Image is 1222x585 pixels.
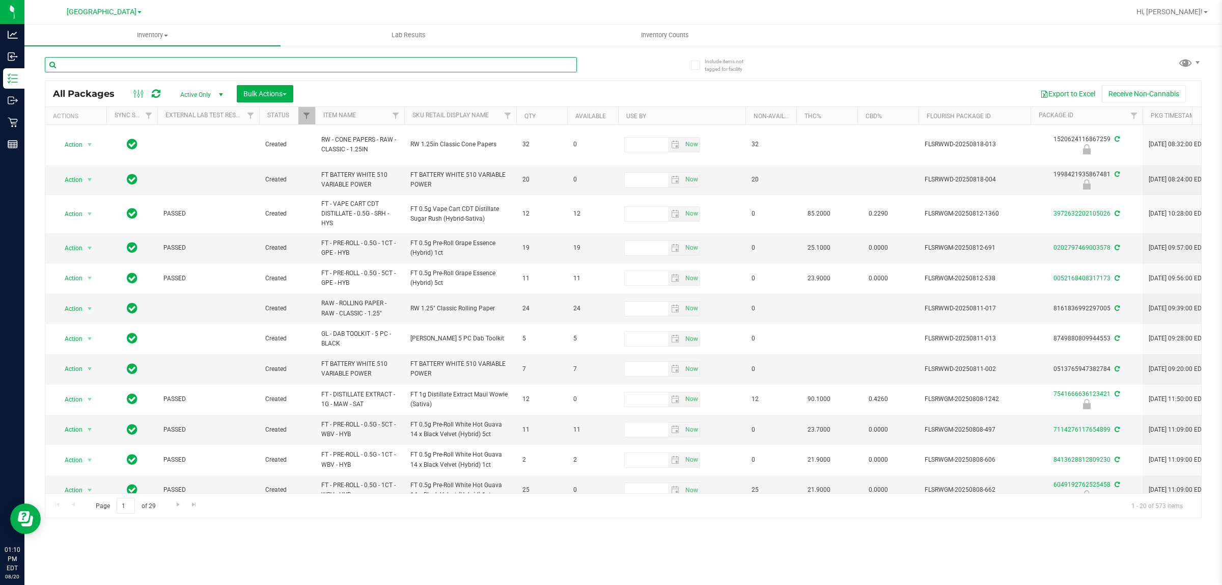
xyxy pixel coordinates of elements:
[127,362,137,376] span: In Sync
[410,140,510,149] span: RW 1.25in Classic Cone Papers
[8,95,18,105] inline-svg: Outbound
[683,207,700,221] span: select
[1034,85,1102,102] button: Export to Excel
[127,137,137,151] span: In Sync
[705,58,756,73] span: Include items not tagged for facility
[84,271,96,285] span: select
[1149,274,1205,283] span: [DATE] 09:56:00 EDT
[127,392,137,406] span: In Sync
[683,206,700,221] span: Set Current date
[683,453,700,467] span: select
[522,394,561,404] span: 12
[321,269,398,288] span: FT - PRE-ROLL - 0.5G - 5CT - GPE - HYB
[668,138,683,152] span: select
[1029,170,1144,190] div: 1998421935867481
[1053,426,1110,433] a: 7114276117654899
[55,483,83,497] span: Action
[573,140,612,149] span: 0
[84,173,96,187] span: select
[8,30,18,40] inline-svg: Analytics
[668,173,683,187] span: select
[87,498,164,514] span: Page of 29
[522,334,561,343] span: 5
[925,485,1024,495] span: FLSRWGM-20250808-662
[265,425,309,435] span: Created
[683,302,700,316] span: select
[925,394,1024,404] span: FLSRWGM-20250808-1242
[752,485,790,495] span: 25
[55,241,83,255] span: Action
[573,485,612,495] span: 0
[1149,394,1205,404] span: [DATE] 11:50:00 EDT
[84,207,96,221] span: select
[752,140,790,149] span: 32
[410,204,510,224] span: FT 0.5g Vape Cart CDT Distillate Sugar Rush (Hybrid-Sativa)
[55,173,83,187] span: Action
[668,207,683,221] span: select
[171,498,185,512] a: Go to the next page
[321,135,398,154] span: RW - CONE PAPERS - RAW - CLASSIC - 1.25IN
[668,271,683,285] span: select
[323,112,356,119] a: Item Name
[1029,179,1144,190] div: Newly Received
[1149,455,1205,465] span: [DATE] 11:09:00 EDT
[683,172,700,187] span: Set Current date
[8,73,18,84] inline-svg: Inventory
[24,31,281,40] span: Inventory
[1113,171,1120,178] span: Sync from Compliance System
[1053,456,1110,463] a: 8413628812809230
[1149,364,1205,374] span: [DATE] 09:20:00 EDT
[265,334,309,343] span: Created
[5,573,20,580] p: 08/20
[1113,365,1120,373] span: Sync from Compliance System
[1113,426,1120,433] span: Sync from Compliance System
[1151,112,1210,119] a: Pkg Timestamp
[1149,334,1205,343] span: [DATE] 09:28:00 EDT
[802,241,836,255] span: 25.1000
[864,241,893,255] span: 0.0000
[522,274,561,283] span: 11
[281,24,537,46] a: Lab Results
[127,453,137,467] span: In Sync
[683,483,700,498] span: Set Current date
[537,24,793,46] a: Inventory Counts
[163,274,253,283] span: PASSED
[522,209,561,219] span: 12
[321,299,398,318] span: RAW - ROLLING PAPER - RAW - CLASSIC - 1.25"
[1029,144,1144,154] div: Newly Received
[265,455,309,465] span: Created
[1136,8,1203,16] span: Hi, [PERSON_NAME]!
[412,112,489,119] a: Sku Retail Display Name
[752,304,790,313] span: 0
[165,112,245,119] a: External Lab Test Result
[1053,244,1110,251] a: 0202797469003578
[925,304,1024,313] span: FLSRWWD-20250811-017
[925,243,1024,253] span: FLSRWGM-20250812-691
[573,394,612,404] span: 0
[45,57,577,72] input: Search Package ID, Item Name, SKU, Lot or Part Number...
[84,453,96,467] span: select
[265,243,309,253] span: Created
[752,175,790,184] span: 20
[1029,399,1144,409] div: Newly Received
[626,113,646,120] a: Use By
[321,238,398,258] span: FT - PRE-ROLL - 0.5G - 1CT - GPE - HYB
[321,390,398,409] span: FT - DISTILLATE EXTRACT - 1G - MAW - SAT
[573,455,612,465] span: 2
[925,274,1024,283] span: FLSRWGM-20250812-538
[866,113,882,120] a: CBD%
[55,392,83,407] span: Action
[84,138,96,152] span: select
[752,364,790,374] span: 0
[752,455,790,465] span: 0
[127,241,137,255] span: In Sync
[668,392,683,407] span: select
[163,243,253,253] span: PASSED
[668,241,683,255] span: select
[1029,334,1144,343] div: 8749880809944553
[683,483,700,497] span: select
[53,113,102,120] div: Actions
[925,425,1024,435] span: FLSRWGM-20250808-497
[410,269,510,288] span: FT 0.5g Pre-Roll Grape Essence (Hybrid) 5ct
[237,85,293,102] button: Bulk Actions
